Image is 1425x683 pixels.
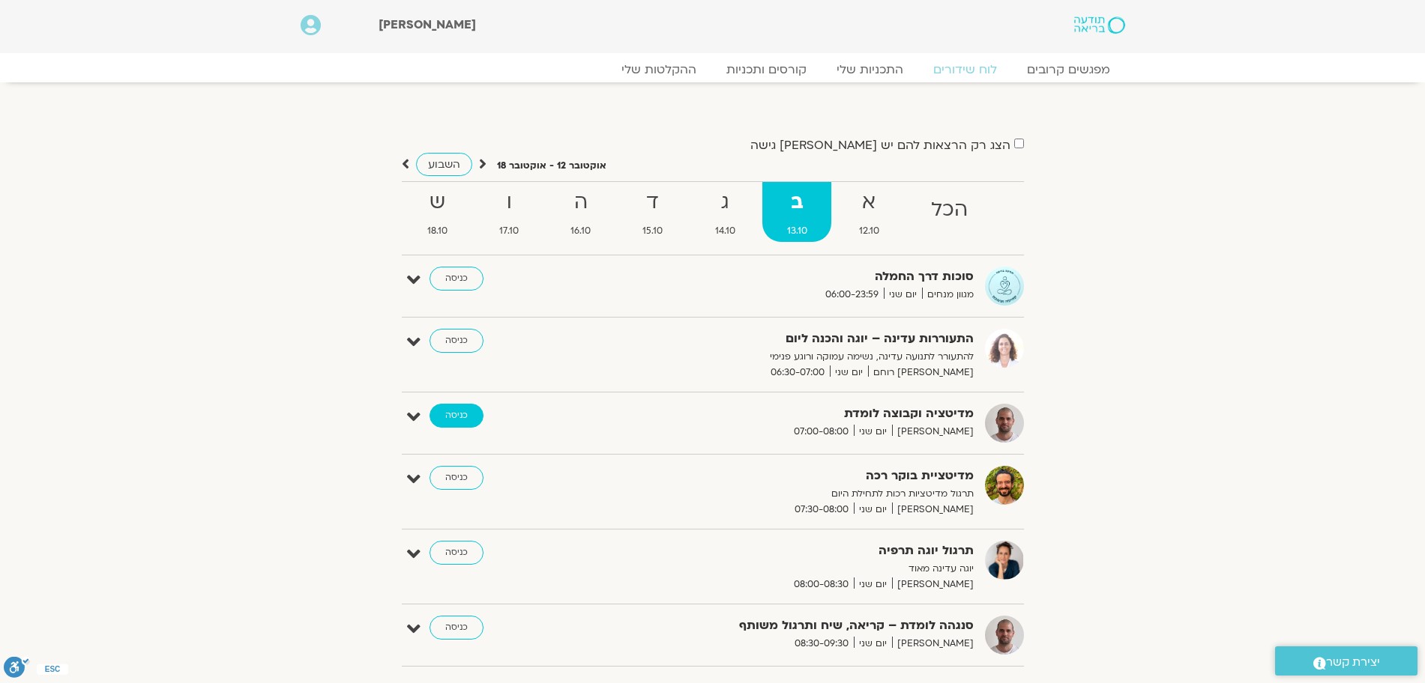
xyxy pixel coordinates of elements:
[430,466,483,490] a: כניסה
[475,223,543,239] span: 17.10
[606,62,711,77] a: ההקלטות שלי
[906,182,992,242] a: הכל
[606,561,974,577] p: יוגה עדינה מאוד
[606,486,974,502] p: תרגול מדיטציות רכות לתחילת היום
[892,636,974,652] span: [PERSON_NAME]
[892,502,974,517] span: [PERSON_NAME]
[606,404,974,424] strong: מדיטציה וקבוצה לומדת
[618,223,687,239] span: 15.10
[475,182,543,242] a: ו17.10
[606,329,974,349] strong: התעוררות עדינה – יוגה והכנה ליום
[1326,652,1380,673] span: יצירת קשר
[430,267,483,291] a: כניסה
[618,186,687,219] strong: ד
[789,424,854,440] span: 07:00-08:00
[711,62,822,77] a: קורסים ותכניות
[762,186,831,219] strong: ב
[546,182,615,242] a: ה16.10
[475,186,543,219] strong: ו
[750,139,1010,152] label: הצג רק הרצאות להם יש [PERSON_NAME] גישה
[690,182,759,242] a: ג14.10
[762,182,831,242] a: ב13.10
[606,541,974,561] strong: תרגול יוגה תרפיה
[854,577,892,592] span: יום שני
[690,223,759,239] span: 14.10
[606,267,974,287] strong: סוכות דרך החמלה
[922,287,974,303] span: מגוון מנחים
[762,223,831,239] span: 13.10
[834,223,903,239] span: 12.10
[1275,646,1418,676] a: יצירת קשר
[690,186,759,219] strong: ג
[789,502,854,517] span: 07:30-08:00
[906,193,992,227] strong: הכל
[606,616,974,636] strong: סנגהה לומדת – קריאה, שיח ותרגול משותף
[379,16,476,33] span: [PERSON_NAME]
[301,62,1125,77] nav: Menu
[430,404,483,428] a: כניסה
[546,186,615,219] strong: ה
[618,182,687,242] a: ד15.10
[428,157,460,171] span: השבוע
[830,365,868,380] span: יום שני
[416,153,472,176] a: השבוע
[546,223,615,239] span: 16.10
[868,365,974,380] span: [PERSON_NAME] רוחם
[789,577,854,592] span: 08:00-08:30
[606,466,974,486] strong: מדיטציית בוקר רכה
[430,329,483,353] a: כניסה
[765,365,830,380] span: 06:30-07:00
[820,287,884,303] span: 06:00-23:59
[854,636,892,652] span: יום שני
[403,223,472,239] span: 18.10
[892,577,974,592] span: [PERSON_NAME]
[918,62,1012,77] a: לוח שידורים
[822,62,918,77] a: התכניות שלי
[403,186,472,219] strong: ש
[834,186,903,219] strong: א
[854,502,892,517] span: יום שני
[606,349,974,365] p: להתעורר לתנועה עדינה, נשימה עמוקה ורוגע פנימי
[430,616,483,640] a: כניסה
[1012,62,1125,77] a: מפגשים קרובים
[403,182,472,242] a: ש18.10
[789,636,854,652] span: 08:30-09:30
[884,287,922,303] span: יום שני
[497,158,606,174] p: אוקטובר 12 - אוקטובר 18
[834,182,903,242] a: א12.10
[430,541,483,565] a: כניסה
[854,424,892,440] span: יום שני
[892,424,974,440] span: [PERSON_NAME]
